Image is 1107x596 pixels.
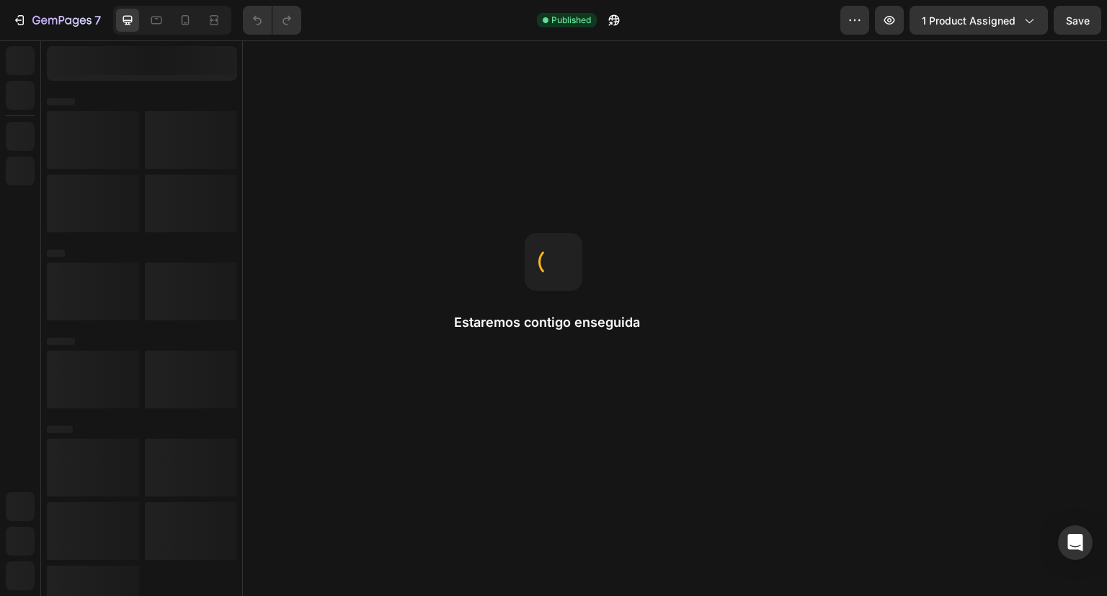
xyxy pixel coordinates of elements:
span: 1 product assigned [922,13,1015,28]
span: Published [551,14,591,27]
p: 7 [94,12,101,29]
div: Undo/Redo [243,6,301,35]
button: 7 [6,6,107,35]
div: Open Intercom Messenger [1058,525,1093,560]
font: Estaremos contigo enseguida [454,315,640,330]
button: Save [1054,6,1101,35]
span: Save [1066,14,1090,27]
button: 1 product assigned [910,6,1048,35]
